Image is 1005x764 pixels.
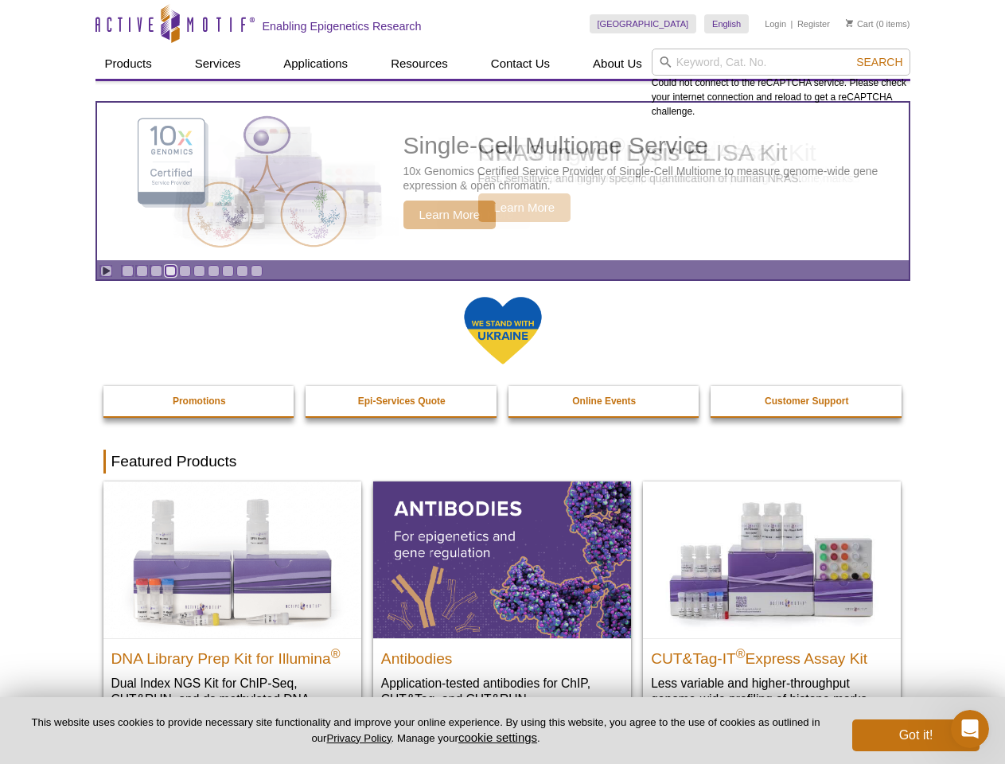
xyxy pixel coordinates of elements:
div: Could not connect to the reCAPTCHA service. Please check your internet connection and reload to g... [652,49,910,119]
p: Dual Index NGS Kit for ChIP-Seq, CUT&RUN, and ds methylated DNA assays. [111,675,353,723]
a: Promotions [103,386,296,416]
a: Cart [846,18,874,29]
a: Privacy Policy [326,732,391,744]
button: cookie settings [458,731,537,744]
button: Got it! [852,719,980,751]
a: Online Events [508,386,701,416]
h2: Single-Cell Multiome Service [403,134,901,158]
a: Go to slide 5 [179,265,191,277]
img: CUT&Tag-IT® Express Assay Kit [643,481,901,637]
a: Products [95,49,162,79]
a: Go to slide 9 [236,265,248,277]
sup: ® [331,646,341,660]
a: Go to slide 4 [165,265,177,277]
input: Keyword, Cat. No. [652,49,910,76]
strong: Online Events [572,396,636,407]
h2: DNA Library Prep Kit for Illumina [111,643,353,667]
a: Services [185,49,251,79]
img: All Antibodies [373,481,631,637]
a: Go to slide 7 [208,265,220,277]
button: Search [851,55,907,69]
a: Register [797,18,830,29]
a: Go to slide 6 [193,265,205,277]
a: English [704,14,749,33]
h2: CUT&Tag-IT Express Assay Kit [651,643,893,667]
article: Single-Cell Multiome Service [97,103,909,260]
h2: Enabling Epigenetics Research [263,19,422,33]
img: DNA Library Prep Kit for Illumina [103,481,361,637]
h2: Featured Products [103,450,902,474]
a: Single-Cell Multiome Service Single-Cell Multiome Service 10x Genomics Certified Service Provider... [97,103,909,260]
a: Customer Support [711,386,903,416]
p: 10x Genomics Certified Service Provider of Single-Cell Multiome to measure genome-wide gene expre... [403,164,901,193]
iframe: Intercom live chat [951,710,989,748]
a: Toggle autoplay [100,265,112,277]
span: Learn More [403,201,497,229]
a: Go to slide 2 [136,265,148,277]
a: Go to slide 1 [122,265,134,277]
img: Your Cart [846,19,853,27]
p: This website uses cookies to provide necessary site functionality and improve your online experie... [25,715,826,746]
img: Single-Cell Multiome Service [123,109,361,255]
li: (0 items) [846,14,910,33]
li: | [791,14,793,33]
a: [GEOGRAPHIC_DATA] [590,14,697,33]
strong: Epi-Services Quote [358,396,446,407]
a: Go to slide 3 [150,265,162,277]
a: Go to slide 10 [251,265,263,277]
a: Go to slide 8 [222,265,234,277]
img: We Stand With Ukraine [463,295,543,366]
h2: Antibodies [381,643,623,667]
a: CUT&Tag-IT® Express Assay Kit CUT&Tag-IT®Express Assay Kit Less variable and higher-throughput ge... [643,481,901,723]
a: All Antibodies Antibodies Application-tested antibodies for ChIP, CUT&Tag, and CUT&RUN. [373,481,631,723]
strong: Promotions [173,396,226,407]
sup: ® [736,646,746,660]
a: Login [765,18,786,29]
p: Less variable and higher-throughput genome-wide profiling of histone marks​. [651,675,893,707]
a: DNA Library Prep Kit for Illumina DNA Library Prep Kit for Illumina® Dual Index NGS Kit for ChIP-... [103,481,361,739]
strong: Customer Support [765,396,848,407]
p: Application-tested antibodies for ChIP, CUT&Tag, and CUT&RUN. [381,675,623,707]
a: Contact Us [481,49,559,79]
a: About Us [583,49,652,79]
a: Resources [381,49,458,79]
a: Applications [274,49,357,79]
span: Search [856,56,902,68]
a: Epi-Services Quote [306,386,498,416]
